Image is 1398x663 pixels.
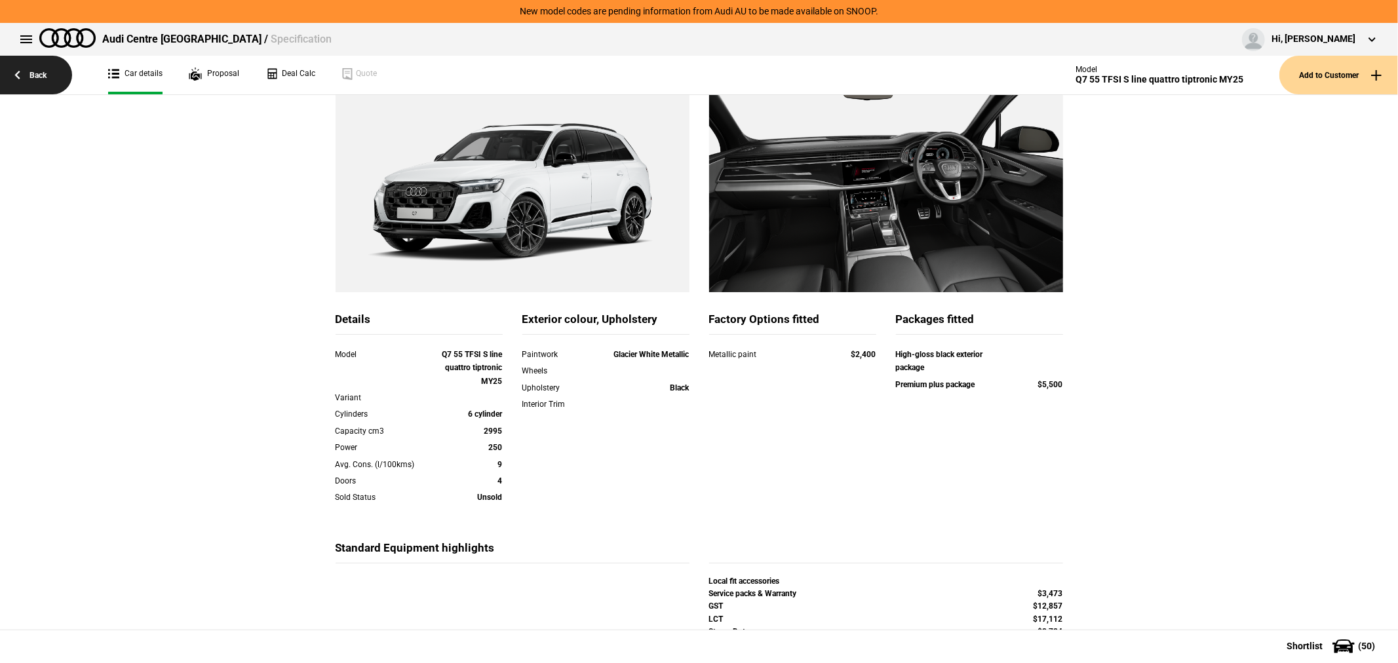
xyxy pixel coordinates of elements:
[1034,601,1063,611] strong: $12,857
[709,627,750,636] strong: Stamp Duty
[709,348,826,361] div: Metallic paint
[336,391,436,404] div: Variant
[709,312,876,335] div: Factory Options fitted
[1034,615,1063,624] strong: $17,112
[709,615,724,624] strong: LCT
[484,426,503,436] strong: 2995
[1272,33,1355,46] div: Hi, [PERSON_NAME]
[478,493,503,502] strong: Unsold
[336,474,436,487] div: Doors
[709,601,724,611] strong: GST
[1358,641,1375,651] span: ( 50 )
[39,28,96,48] img: audi.png
[1267,630,1398,662] button: Shortlist(50)
[189,56,239,94] a: Proposal
[498,460,503,469] strong: 9
[522,364,589,377] div: Wheels
[336,407,436,421] div: Cylinders
[709,577,780,586] strong: Local fit accessories
[709,589,797,598] strong: Service packs & Warranty
[108,56,163,94] a: Car details
[522,381,589,394] div: Upholstery
[1038,627,1063,636] strong: $8,784
[1287,641,1323,651] span: Shortlist
[336,348,436,361] div: Model
[1038,589,1063,598] strong: $3,473
[336,425,436,438] div: Capacity cm3
[336,491,436,504] div: Sold Status
[670,383,689,392] strong: Black
[1038,380,1063,389] strong: $5,500
[1279,56,1398,94] button: Add to Customer
[271,33,332,45] span: Specification
[442,350,503,386] strong: Q7 55 TFSI S line quattro tiptronic MY25
[1076,74,1243,85] div: Q7 55 TFSI S line quattro tiptronic MY25
[469,409,503,419] strong: 6 cylinder
[614,350,689,359] strong: Glacier White Metallic
[498,476,503,485] strong: 4
[102,32,332,47] div: Audi Centre [GEOGRAPHIC_DATA] /
[1076,65,1243,74] div: Model
[265,56,315,94] a: Deal Calc
[336,441,436,454] div: Power
[336,458,436,471] div: Avg. Cons. (l/100kms)
[336,540,689,563] div: Standard Equipment highlights
[896,350,983,372] strong: High-gloss black exterior package
[896,380,975,389] strong: Premium plus package
[522,398,589,411] div: Interior Trim
[489,443,503,452] strong: 250
[896,312,1063,335] div: Packages fitted
[851,350,876,359] strong: $2,400
[522,348,589,361] div: Paintwork
[522,312,689,335] div: Exterior colour, Upholstery
[336,312,503,335] div: Details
